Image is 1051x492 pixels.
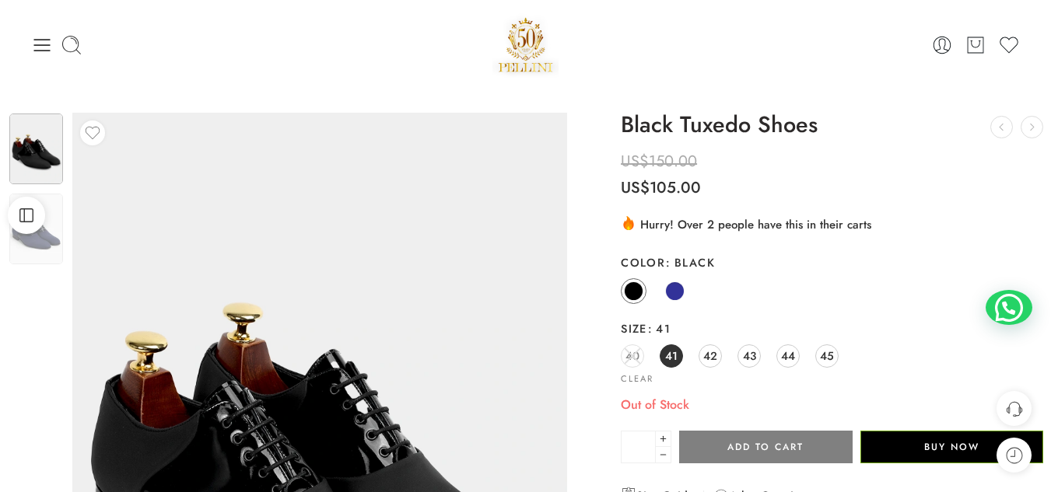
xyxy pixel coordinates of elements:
[621,113,1043,138] h1: Black Tuxedo Shoes
[860,431,1043,463] button: Buy Now
[621,431,656,463] input: Product quantity
[815,344,839,368] a: 45
[665,254,715,270] span: Black
[621,150,649,173] span: US$
[820,345,834,366] span: 45
[621,321,1043,337] label: Size
[743,345,756,366] span: 43
[9,194,63,264] img: Artboard 2-11
[621,255,1043,270] label: Color
[776,344,800,368] a: 44
[621,176,650,199] span: US$
[621,176,701,199] bdi: 105.00
[781,345,795,366] span: 44
[931,34,953,56] a: Login / Register
[703,345,717,366] span: 42
[737,344,761,368] a: 43
[965,34,986,56] a: Cart
[492,12,559,78] img: Pellini
[665,345,678,366] span: 41
[621,395,1043,415] p: Out of Stock
[621,344,644,368] a: 40
[625,345,639,366] span: 40
[621,215,1043,233] div: Hurry! Over 2 people have this in their carts
[679,431,852,463] button: Add to cart
[621,150,697,173] bdi: 150.00
[621,375,653,383] a: Clear options
[660,344,683,368] a: 41
[647,320,671,337] span: 41
[9,113,63,184] img: Artboard 2-11
[492,12,559,78] a: Pellini -
[998,34,1020,56] a: Wishlist
[699,344,722,368] a: 42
